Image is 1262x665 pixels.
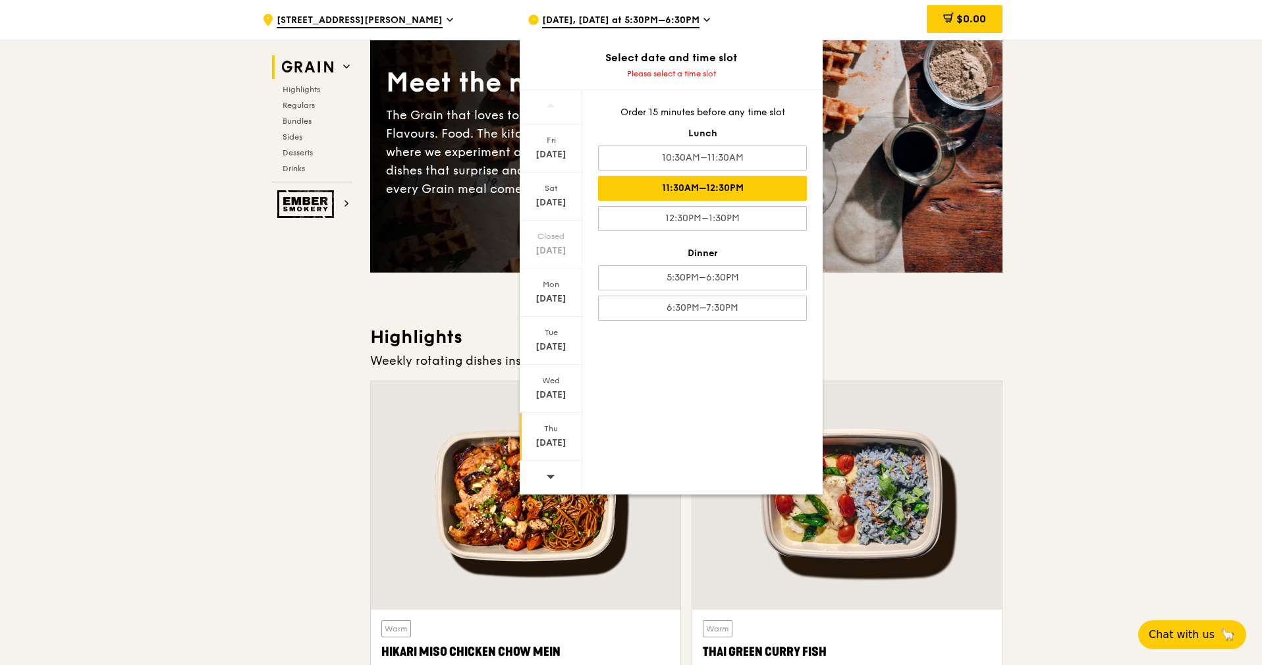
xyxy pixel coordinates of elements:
[522,196,580,209] div: [DATE]
[598,176,807,201] div: 11:30AM–12:30PM
[522,437,580,450] div: [DATE]
[283,148,313,157] span: Desserts
[703,620,732,637] div: Warm
[381,620,411,637] div: Warm
[956,13,986,25] span: $0.00
[598,265,807,290] div: 5:30PM–6:30PM
[598,247,807,260] div: Dinner
[1149,627,1215,643] span: Chat with us
[522,327,580,338] div: Tue
[598,146,807,171] div: 10:30AM–11:30AM
[1138,620,1246,649] button: Chat with us🦙
[386,106,686,198] div: The Grain that loves to play. With ingredients. Flavours. Food. The kitchen is our happy place, w...
[598,296,807,321] div: 6:30PM–7:30PM
[283,117,312,126] span: Bundles
[703,643,991,661] div: Thai Green Curry Fish
[277,190,338,218] img: Ember Smokery web logo
[277,55,338,79] img: Grain web logo
[522,244,580,257] div: [DATE]
[598,127,807,140] div: Lunch
[520,50,823,66] div: Select date and time slot
[283,85,320,94] span: Highlights
[522,423,580,434] div: Thu
[283,164,305,173] span: Drinks
[598,106,807,119] div: Order 15 minutes before any time slot
[522,135,580,146] div: Fri
[522,340,580,354] div: [DATE]
[386,65,686,101] div: Meet the new Grain
[520,68,823,79] div: Please select a time slot
[522,183,580,194] div: Sat
[522,231,580,242] div: Closed
[370,325,1002,349] h3: Highlights
[598,206,807,231] div: 12:30PM–1:30PM
[522,148,580,161] div: [DATE]
[522,388,580,402] div: [DATE]
[1220,627,1236,643] span: 🦙
[381,643,670,661] div: Hikari Miso Chicken Chow Mein
[283,101,315,110] span: Regulars
[370,352,1002,370] div: Weekly rotating dishes inspired by flavours from around the world.
[522,292,580,306] div: [DATE]
[522,279,580,290] div: Mon
[522,375,580,386] div: Wed
[277,14,443,28] span: [STREET_ADDRESS][PERSON_NAME]
[283,132,302,142] span: Sides
[542,14,700,28] span: [DATE], [DATE] at 5:30PM–6:30PM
